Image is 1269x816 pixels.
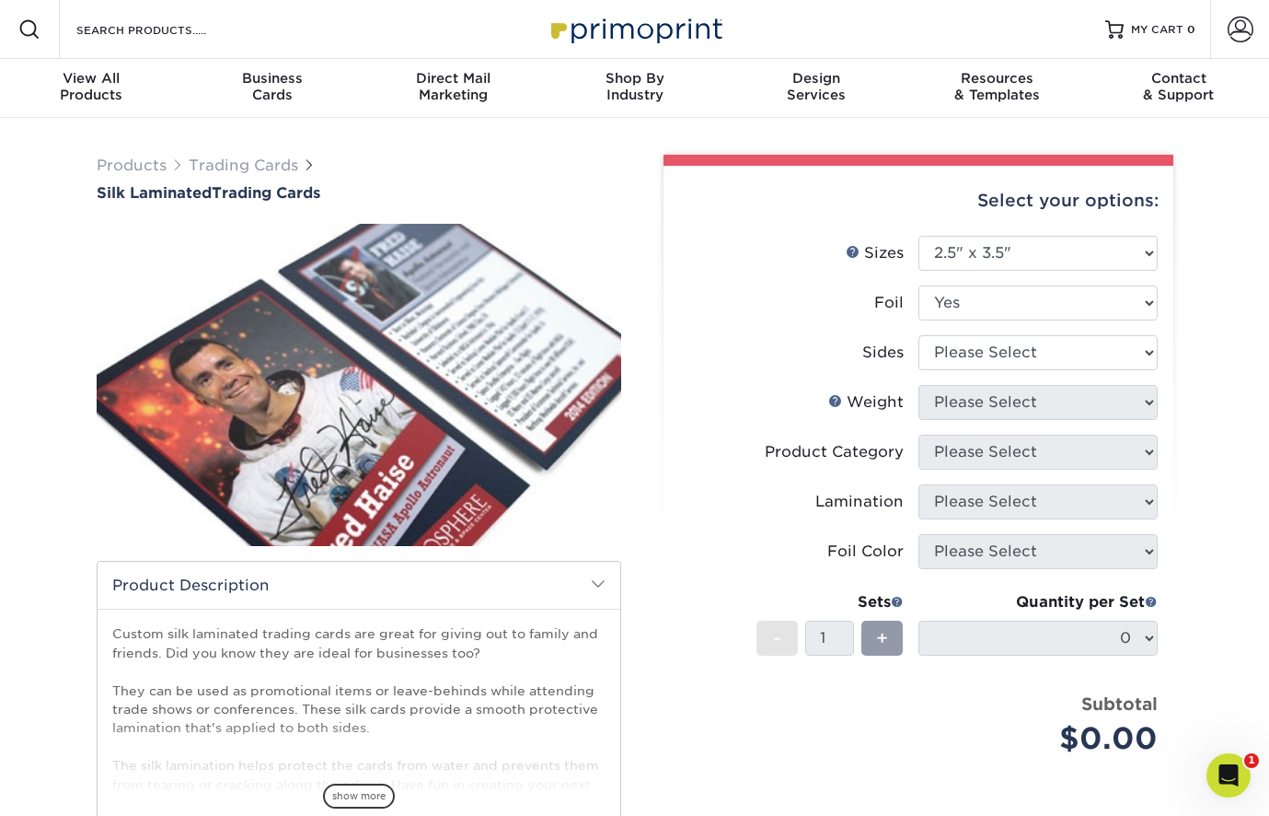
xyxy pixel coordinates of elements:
[815,491,904,513] div: Lamination
[1088,70,1269,87] span: Contact
[1131,22,1183,38] span: MY CART
[97,157,167,174] a: Products
[918,591,1158,613] div: Quantity per Set
[725,70,906,103] div: Services
[97,184,212,202] span: Silk Laminated
[874,292,904,314] div: Foil
[363,70,544,87] span: Direct Mail
[773,624,781,652] span: -
[323,784,395,809] span: show more
[181,70,363,87] span: Business
[1187,23,1195,36] span: 0
[862,342,904,364] div: Sides
[112,624,606,812] p: Custom silk laminated trading cards are great for giving out to family and friends. Did you know ...
[543,9,727,49] img: Primoprint
[97,184,621,202] h1: Trading Cards
[363,59,544,118] a: Direct MailMarketing
[544,70,725,103] div: Industry
[544,59,725,118] a: Shop ByIndustry
[906,59,1088,118] a: Resources& Templates
[544,70,725,87] span: Shop By
[189,157,298,174] a: Trading Cards
[932,717,1158,761] div: $0.00
[846,242,904,264] div: Sizes
[756,591,904,613] div: Sets
[1244,753,1259,768] span: 1
[1088,70,1269,103] div: & Support
[876,624,888,652] span: +
[98,562,620,609] h2: Product Description
[97,184,621,202] a: Silk LaminatedTrading Cards
[828,391,904,414] div: Weight
[181,59,363,118] a: BusinessCards
[181,70,363,103] div: Cards
[765,441,904,463] div: Product Category
[678,166,1159,236] div: Select your options:
[906,70,1088,87] span: Resources
[906,70,1088,103] div: & Templates
[1088,59,1269,118] a: Contact& Support
[725,59,906,118] a: DesignServices
[725,70,906,87] span: Design
[363,70,544,103] div: Marketing
[97,204,621,566] img: Silk Laminated 01
[827,541,904,563] div: Foil Color
[1081,694,1158,714] strong: Subtotal
[75,18,254,41] input: SEARCH PRODUCTS.....
[1206,753,1251,798] iframe: Intercom live chat
[5,760,156,810] iframe: Google Customer Reviews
